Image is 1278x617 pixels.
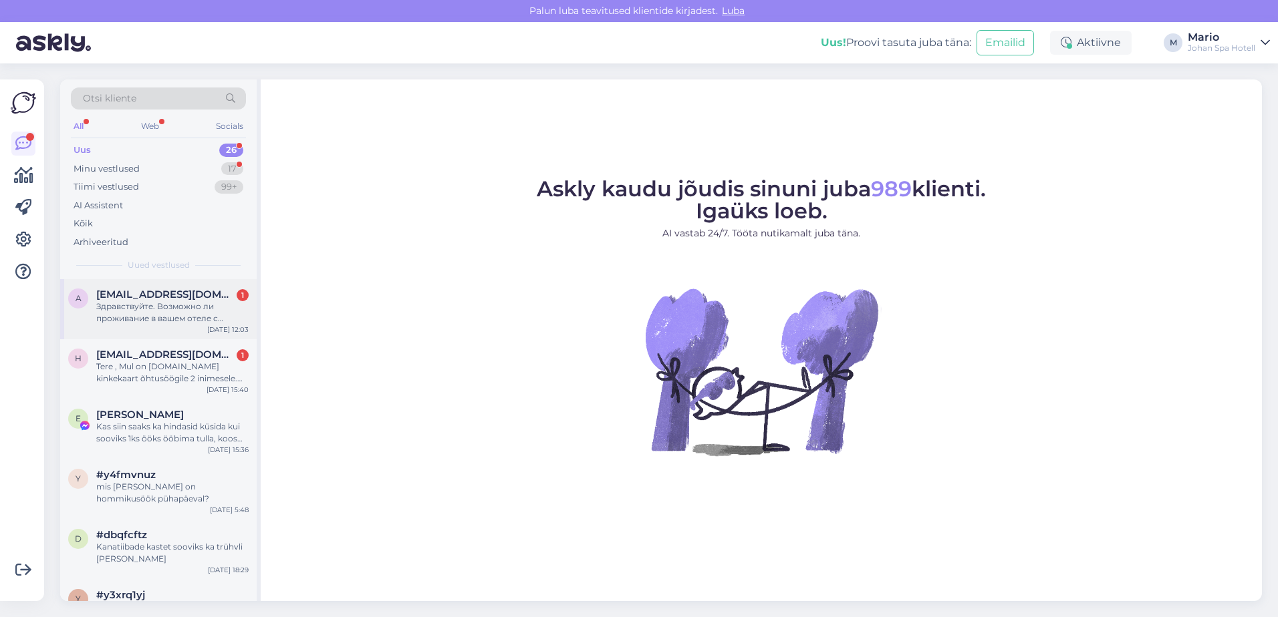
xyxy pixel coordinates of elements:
img: No Chat active [641,251,882,491]
span: hannusanneli@gmail.com [96,349,235,361]
span: Uued vestlused [128,259,190,271]
span: y [76,473,81,483]
img: Askly Logo [11,90,36,116]
div: [DATE] 15:40 [207,385,249,395]
div: All [71,118,86,135]
span: #dbqfcftz [96,529,147,541]
div: 17 [221,162,243,176]
span: artjomjegosin@gmail.com [96,288,235,300]
span: h [75,353,82,363]
div: 26 [219,144,243,157]
div: Socials [213,118,246,135]
div: [DATE] 12:03 [207,325,249,335]
div: M [1164,33,1182,52]
div: Kas siin saaks ka hindasid küsida kui sooviks 1ks ööks ööbima tulla, koos hommikusöögiga? :) [96,421,249,445]
div: Web [138,118,162,135]
span: #y3xrq1yj [96,589,145,601]
span: y [76,594,81,604]
span: #y4fmvnuz [96,469,156,481]
div: Uus [74,144,91,157]
div: [DATE] 18:29 [208,565,249,575]
b: Uus! [821,36,846,49]
span: 989 [871,176,912,202]
span: Otsi kliente [83,91,136,106]
span: Luba [718,5,749,17]
div: AI Assistent [74,199,123,212]
div: Johan Spa Hotell [1188,43,1255,53]
div: 1 [237,349,249,361]
div: Proovi tasuta juba täna: [821,35,971,51]
div: Kanatiibade kastet sooviks ka trühvli [PERSON_NAME] [96,541,249,565]
button: Emailid [977,30,1034,55]
div: [DATE] 15:36 [208,445,249,455]
div: Tiimi vestlused [74,180,139,194]
span: a [76,293,82,303]
span: Elis Tunder [96,409,184,421]
a: MarioJohan Spa Hotell [1188,32,1270,53]
div: Aktiivne [1050,31,1132,55]
div: Mario [1188,32,1255,43]
div: Здравствуйте. Возможно ли проживание в вашем отеле с собакой? [96,300,249,325]
div: Arhiveeritud [74,236,128,249]
div: 99+ [215,180,243,194]
div: [DATE] 5:48 [210,505,249,515]
div: 1 [237,289,249,301]
div: Minu vestlused [74,162,140,176]
span: Askly kaudu jõudis sinuni juba klienti. Igaüks loeb. [537,176,986,224]
div: mis [PERSON_NAME] on hommikusöök pühapäeval? [96,481,249,505]
p: AI vastab 24/7. Tööta nutikamalt juba täna. [537,226,986,240]
span: d [75,534,82,544]
div: Tere , Mul on [DOMAIN_NAME] kinkekaart õhtusöögile 2 inimesele. Kas oleks võimalik broneerida lau... [96,361,249,385]
span: E [76,413,81,423]
div: Kõik [74,217,93,230]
